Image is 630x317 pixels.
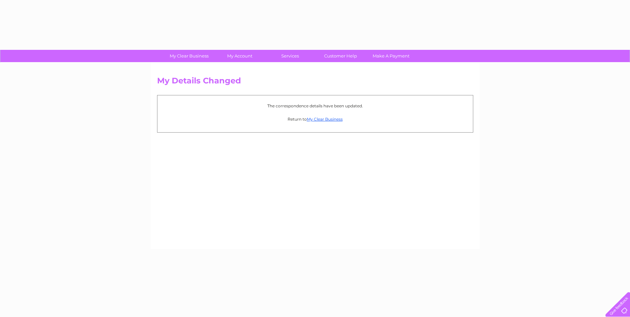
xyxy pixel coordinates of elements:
[263,50,317,62] a: Services
[161,103,470,109] p: The correspondence details have been updated.
[313,50,368,62] a: Customer Help
[364,50,418,62] a: Make A Payment
[161,116,470,122] p: Return to
[212,50,267,62] a: My Account
[162,50,217,62] a: My Clear Business
[307,117,343,122] a: My Clear Business
[157,76,473,89] h2: My Details Changed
